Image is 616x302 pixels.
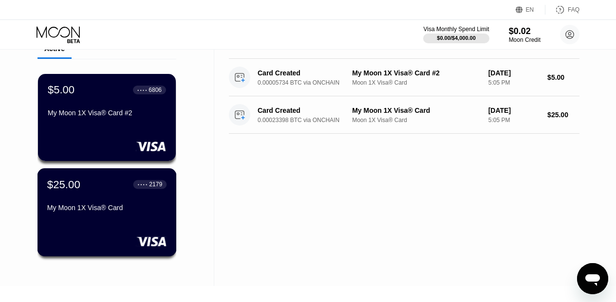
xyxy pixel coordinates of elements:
[47,178,80,191] div: $25.00
[577,263,608,294] iframe: Button to launch messaging window
[516,5,545,15] div: EN
[488,117,540,124] div: 5:05 PM
[47,204,167,212] div: My Moon 1X Visa® Card
[437,35,476,41] div: $0.00 / $4,000.00
[509,26,541,36] div: $0.02
[229,96,579,134] div: Card Created0.00023398 BTC via ONCHAINMy Moon 1X Visa® CardMoon 1X Visa® Card[DATE]5:05 PM$25.00
[352,69,481,77] div: My Moon 1X Visa® Card #2
[509,36,541,43] div: Moon Credit
[488,79,540,86] div: 5:05 PM
[423,26,489,43] div: Visa Monthly Spend Limit$0.00/$4,000.00
[138,183,148,186] div: ● ● ● ●
[526,6,534,13] div: EN
[38,169,176,256] div: $25.00● ● ● ●2179My Moon 1X Visa® Card
[545,5,579,15] div: FAQ
[488,69,540,77] div: [DATE]
[488,107,540,114] div: [DATE]
[149,87,162,93] div: 6806
[137,89,147,91] div: ● ● ● ●
[547,73,579,81] div: $5.00
[352,117,481,124] div: Moon 1X Visa® Card
[352,79,481,86] div: Moon 1X Visa® Card
[258,117,361,124] div: 0.00023398 BTC via ONCHAIN
[258,69,355,77] div: Card Created
[149,181,162,188] div: 2179
[568,6,579,13] div: FAQ
[48,109,166,117] div: My Moon 1X Visa® Card #2
[38,74,176,161] div: $5.00● ● ● ●6806My Moon 1X Visa® Card #2
[48,84,75,96] div: $5.00
[509,26,541,43] div: $0.02Moon Credit
[258,79,361,86] div: 0.00005734 BTC via ONCHAIN
[229,59,579,96] div: Card Created0.00005734 BTC via ONCHAINMy Moon 1X Visa® Card #2Moon 1X Visa® Card[DATE]5:05 PM$5.00
[547,111,579,119] div: $25.00
[352,107,481,114] div: My Moon 1X Visa® Card
[258,107,355,114] div: Card Created
[423,26,489,33] div: Visa Monthly Spend Limit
